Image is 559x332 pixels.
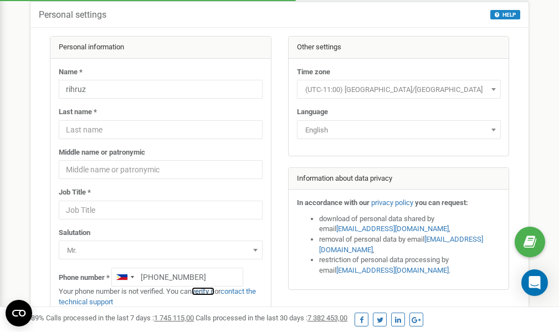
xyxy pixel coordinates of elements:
[59,241,263,259] span: Mr.
[336,266,449,274] a: [EMAIL_ADDRESS][DOMAIN_NAME]
[59,120,263,139] input: Last name
[297,107,328,118] label: Language
[111,268,243,287] input: +1-800-555-55-55
[59,67,83,78] label: Name *
[301,122,497,138] span: English
[59,147,145,158] label: Middle name or patronymic
[6,300,32,326] button: Open CMP widget
[59,187,91,198] label: Job Title *
[297,80,501,99] span: (UTC-11:00) Pacific/Midway
[39,10,106,20] h5: Personal settings
[154,314,194,322] u: 1 745 115,00
[521,269,548,296] div: Open Intercom Messenger
[46,314,194,322] span: Calls processed in the last 7 days :
[59,273,110,283] label: Phone number *
[59,201,263,219] input: Job Title
[196,314,347,322] span: Calls processed in the last 30 days :
[319,214,501,234] li: download of personal data shared by email ,
[59,107,97,118] label: Last name *
[59,228,90,238] label: Salutation
[307,314,347,322] u: 7 382 453,00
[490,10,520,19] button: HELP
[297,67,330,78] label: Time zone
[336,224,449,233] a: [EMAIL_ADDRESS][DOMAIN_NAME]
[297,120,501,139] span: English
[371,198,413,207] a: privacy policy
[297,198,370,207] strong: In accordance with our
[59,80,263,99] input: Name
[112,268,137,286] div: Telephone country code
[289,37,509,59] div: Other settings
[415,198,468,207] strong: you can request:
[192,287,214,295] a: verify it
[59,160,263,179] input: Middle name or patronymic
[63,243,259,258] span: Mr.
[59,287,256,306] a: contact the technical support
[59,287,263,307] p: Your phone number is not verified. You can or
[319,235,483,254] a: [EMAIL_ADDRESS][DOMAIN_NAME]
[50,37,271,59] div: Personal information
[319,234,501,255] li: removal of personal data by email ,
[319,255,501,275] li: restriction of personal data processing by email .
[301,82,497,98] span: (UTC-11:00) Pacific/Midway
[289,168,509,190] div: Information about data privacy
